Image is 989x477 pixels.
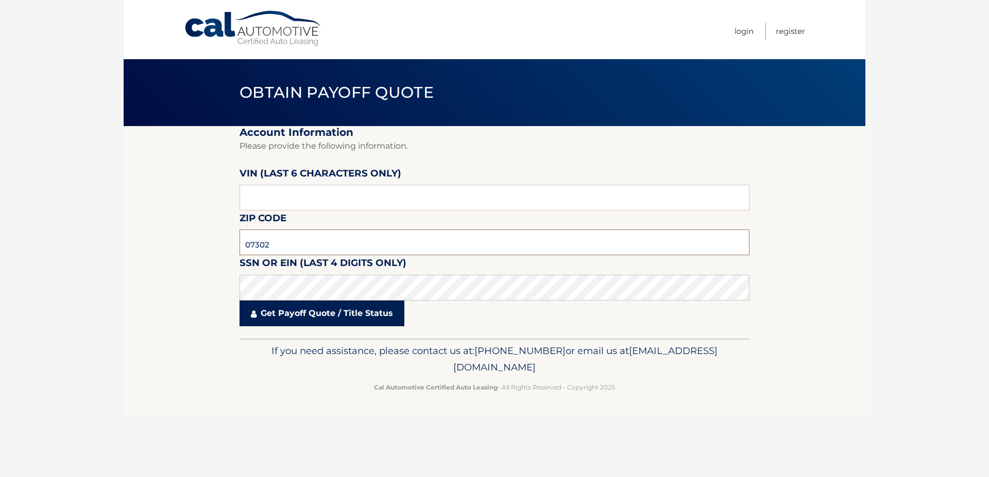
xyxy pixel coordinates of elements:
p: - All Rights Reserved - Copyright 2025 [246,382,743,393]
label: Zip Code [240,210,286,229]
label: VIN (last 6 characters only) [240,166,401,185]
label: SSN or EIN (last 4 digits only) [240,255,406,274]
span: [PHONE_NUMBER] [474,345,566,357]
a: Get Payoff Quote / Title Status [240,301,404,326]
span: Obtain Payoff Quote [240,83,434,102]
p: If you need assistance, please contact us at: or email us at [246,343,743,376]
a: Cal Automotive [184,10,323,47]
a: Login [735,23,754,40]
a: Register [776,23,805,40]
p: Please provide the following information. [240,139,749,153]
h2: Account Information [240,126,749,139]
strong: Cal Automotive Certified Auto Leasing [374,383,498,391]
